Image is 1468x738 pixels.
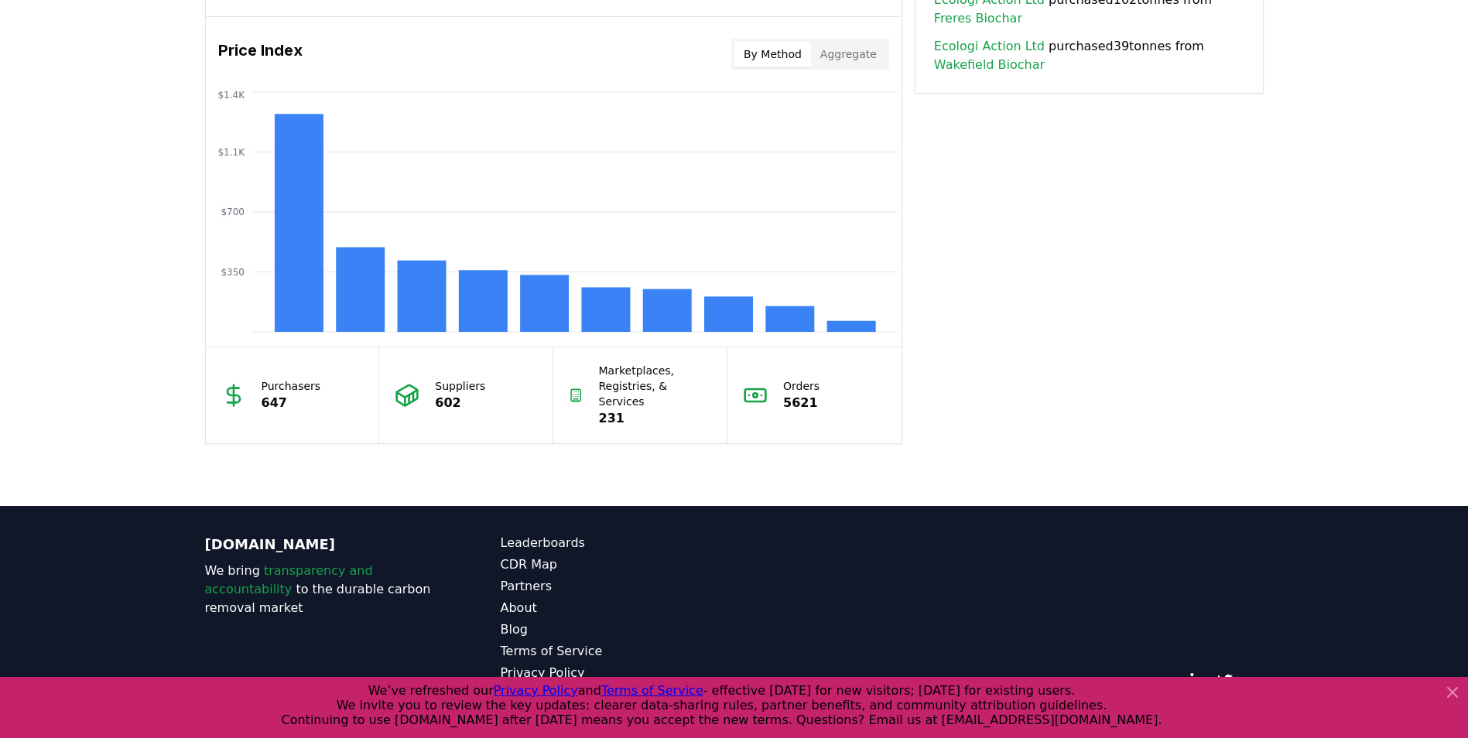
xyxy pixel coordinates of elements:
p: 5621 [783,394,820,412]
button: Aggregate [811,42,886,67]
a: Blog [501,620,734,639]
p: 231 [599,409,712,428]
span: transparency and accountability [205,563,373,596]
a: CDR Map [501,555,734,574]
tspan: $700 [221,207,245,217]
p: Suppliers [435,378,485,394]
p: Purchasers [262,378,321,394]
a: Partners [501,577,734,596]
p: 602 [435,394,485,412]
a: Wakefield Biochar [934,56,1045,74]
p: We bring to the durable carbon removal market [205,562,439,617]
p: [DOMAIN_NAME] [205,534,439,555]
button: By Method [734,42,811,67]
p: Orders [783,378,820,394]
tspan: $350 [221,267,245,278]
a: Leaderboards [501,534,734,552]
a: Privacy Policy [501,664,734,682]
a: Terms of Service [501,642,734,661]
p: Marketplaces, Registries, & Services [599,363,712,409]
p: 647 [262,394,321,412]
a: Twitter [1217,673,1233,688]
h3: Price Index [218,39,303,70]
a: LinkedIn [1189,673,1205,688]
a: Ecologi Action Ltd [934,37,1045,56]
span: purchased 39 tonnes from [934,37,1244,74]
a: Freres Biochar [934,9,1022,28]
a: About [501,599,734,617]
tspan: $1.1K [217,147,245,158]
tspan: $1.4K [217,90,245,101]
